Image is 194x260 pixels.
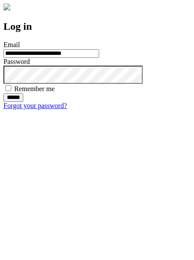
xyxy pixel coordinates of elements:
[3,58,30,65] label: Password
[3,21,191,32] h2: Log in
[3,102,67,109] a: Forgot your password?
[3,3,10,10] img: logo-4e3dc11c47720685a147b03b5a06dd966a58ff35d612b21f08c02c0306f2b779.png
[3,41,20,48] label: Email
[14,85,55,92] label: Remember me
